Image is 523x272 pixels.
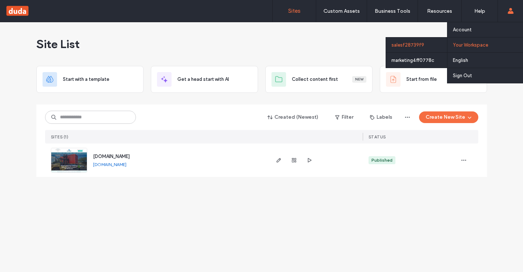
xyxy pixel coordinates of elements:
button: Created (Newest) [261,111,325,123]
label: Your Workspace [453,42,488,48]
span: Help [17,5,32,12]
label: Business Tools [375,8,410,14]
div: salesf28739f9 [386,37,447,52]
a: [DOMAIN_NAME] [93,162,126,167]
button: Labels [363,111,399,123]
div: Collect content firstNew [265,66,373,93]
span: SITES (1) [51,134,69,139]
div: Start from fileBeta [380,66,487,93]
div: Start with a template [36,66,144,93]
span: Collect content first [292,76,338,83]
div: marketing4ff0778c [386,52,447,68]
label: Resources [427,8,452,14]
label: Help [474,8,485,14]
span: Start with a template [63,76,109,83]
span: Site List [36,37,80,51]
div: Get a head start with AI [151,66,258,93]
label: Sign Out [453,73,472,78]
span: STATUS [369,134,386,139]
div: New [352,76,366,83]
span: Start from file [406,76,437,83]
button: Create New Site [419,111,478,123]
a: [DOMAIN_NAME] [93,154,130,159]
button: Filter [328,111,361,123]
label: English [453,58,468,63]
div: Published [371,157,393,163]
label: Custom Assets [323,8,360,14]
a: Account [453,22,523,37]
a: Sign Out [453,68,523,83]
label: Sites [288,8,301,14]
span: Get a head start with AI [177,76,229,83]
label: Account [453,27,472,32]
